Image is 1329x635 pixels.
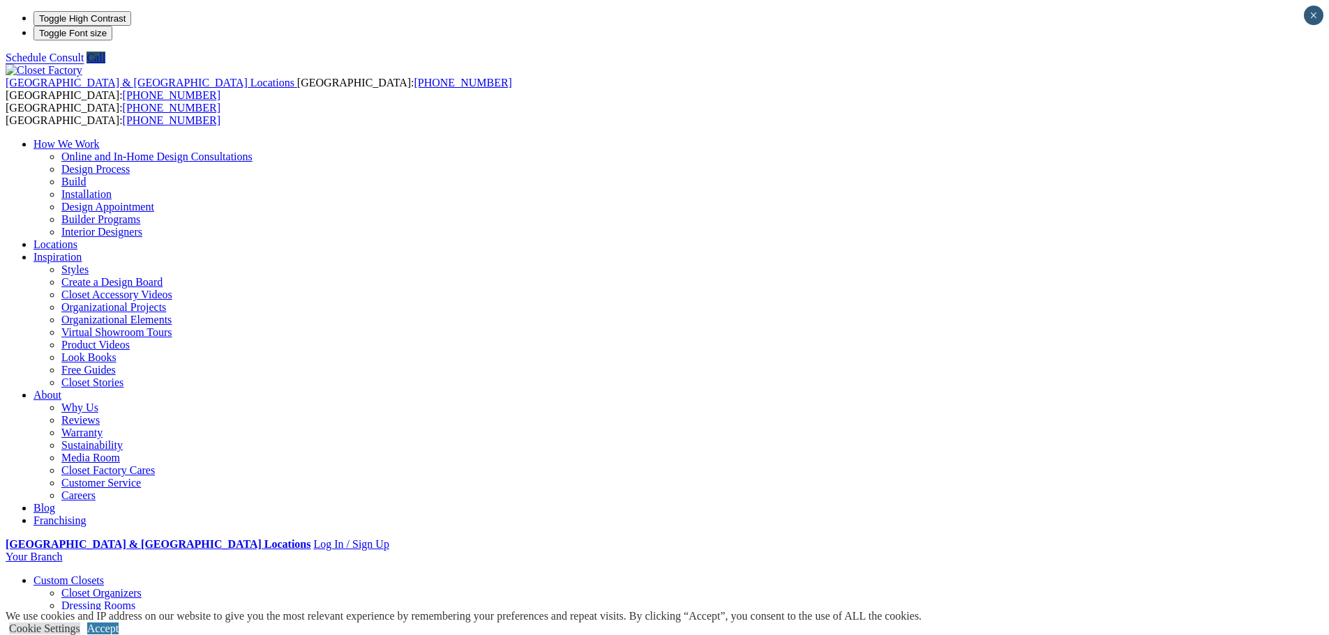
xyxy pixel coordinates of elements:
a: Customer Service [61,477,141,489]
a: Inspiration [33,251,82,263]
a: Interior Designers [61,226,142,238]
a: Cookie Settings [9,622,80,634]
a: [GEOGRAPHIC_DATA] & [GEOGRAPHIC_DATA] Locations [6,77,297,89]
span: [GEOGRAPHIC_DATA]: [GEOGRAPHIC_DATA]: [6,77,512,101]
a: Media Room [61,452,120,464]
a: Closet Accessory Videos [61,289,172,300]
a: Build [61,176,87,188]
a: Custom Closets [33,574,104,586]
a: Franchising [33,514,87,526]
a: Organizational Projects [61,301,166,313]
a: Virtual Showroom Tours [61,326,172,338]
a: Look Books [61,351,117,363]
a: Create a Design Board [61,276,163,288]
a: Dressing Rooms [61,599,135,611]
a: Free Guides [61,364,116,376]
span: Toggle High Contrast [39,13,126,24]
a: Schedule Consult [6,52,84,63]
a: [PHONE_NUMBER] [123,89,220,101]
button: Close [1304,6,1323,25]
a: Log In / Sign Up [313,538,389,550]
a: [PHONE_NUMBER] [123,102,220,114]
a: Builder Programs [61,213,140,225]
a: Installation [61,188,112,200]
a: Design Appointment [61,201,154,213]
a: Closet Factory Cares [61,464,155,476]
a: Styles [61,263,89,275]
a: Product Videos [61,339,130,351]
a: About [33,389,61,401]
a: [PHONE_NUMBER] [414,77,511,89]
a: Why Us [61,401,98,413]
a: Sustainability [61,439,123,451]
a: [PHONE_NUMBER] [123,114,220,126]
a: Your Branch [6,551,62,563]
button: Toggle Font size [33,26,112,40]
button: Toggle High Contrast [33,11,131,26]
a: Reviews [61,414,100,426]
span: [GEOGRAPHIC_DATA]: [GEOGRAPHIC_DATA]: [6,102,220,126]
span: [GEOGRAPHIC_DATA] & [GEOGRAPHIC_DATA] Locations [6,77,294,89]
img: Closet Factory [6,64,82,77]
a: Design Process [61,163,130,175]
a: [GEOGRAPHIC_DATA] & [GEOGRAPHIC_DATA] Locations [6,538,310,550]
a: Call [87,52,105,63]
a: Closet Stories [61,376,123,388]
a: Online and In-Home Design Consultations [61,151,253,162]
a: Closet Organizers [61,587,142,599]
a: Blog [33,502,55,514]
a: How We Work [33,138,100,150]
span: Toggle Font size [39,28,107,38]
a: Careers [61,489,96,501]
div: We use cookies and IP address on our website to give you the most relevant experience by remember... [6,610,922,622]
a: Accept [87,622,119,634]
a: Organizational Elements [61,314,172,326]
a: Warranty [61,427,103,438]
a: Locations [33,238,77,250]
